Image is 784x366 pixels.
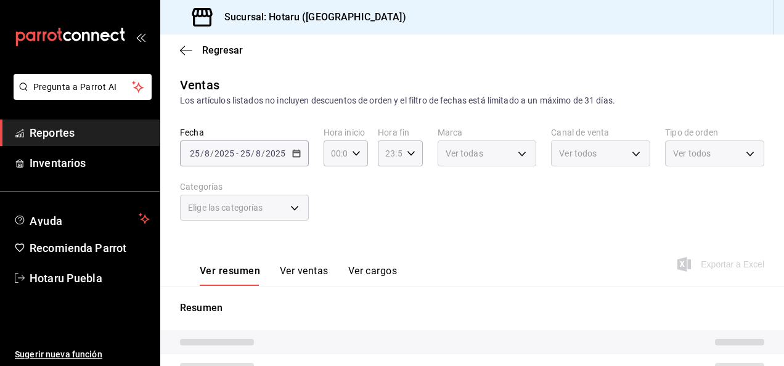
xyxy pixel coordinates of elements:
[200,265,397,286] div: navigation tabs
[210,148,214,158] span: /
[324,128,368,137] label: Hora inicio
[673,147,711,160] span: Ver todos
[261,148,265,158] span: /
[200,148,204,158] span: /
[180,128,309,137] label: Fecha
[33,81,133,94] span: Pregunta a Parrot AI
[446,147,483,160] span: Ver todas
[30,155,150,171] span: Inventarios
[665,128,764,137] label: Tipo de orden
[200,265,260,286] button: Ver resumen
[240,148,251,158] input: --
[180,76,219,94] div: Ventas
[214,148,235,158] input: ----
[559,147,597,160] span: Ver todos
[202,44,243,56] span: Regresar
[30,240,150,256] span: Recomienda Parrot
[236,148,239,158] span: -
[30,124,150,141] span: Reportes
[30,270,150,287] span: Hotaru Puebla
[180,301,764,315] p: Resumen
[378,128,422,137] label: Hora fin
[255,148,261,158] input: --
[15,348,150,361] span: Sugerir nueva función
[251,148,255,158] span: /
[136,32,145,42] button: open_drawer_menu
[348,265,398,286] button: Ver cargos
[14,74,152,100] button: Pregunta a Parrot AI
[204,148,210,158] input: --
[180,94,764,107] div: Los artículos listados no incluyen descuentos de orden y el filtro de fechas está limitado a un m...
[30,211,134,226] span: Ayuda
[438,128,537,137] label: Marca
[265,148,286,158] input: ----
[9,89,152,102] a: Pregunta a Parrot AI
[188,201,263,214] span: Elige las categorías
[180,182,309,191] label: Categorías
[551,128,650,137] label: Canal de venta
[180,44,243,56] button: Regresar
[214,10,406,25] h3: Sucursal: Hotaru ([GEOGRAPHIC_DATA])
[280,265,329,286] button: Ver ventas
[189,148,200,158] input: --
